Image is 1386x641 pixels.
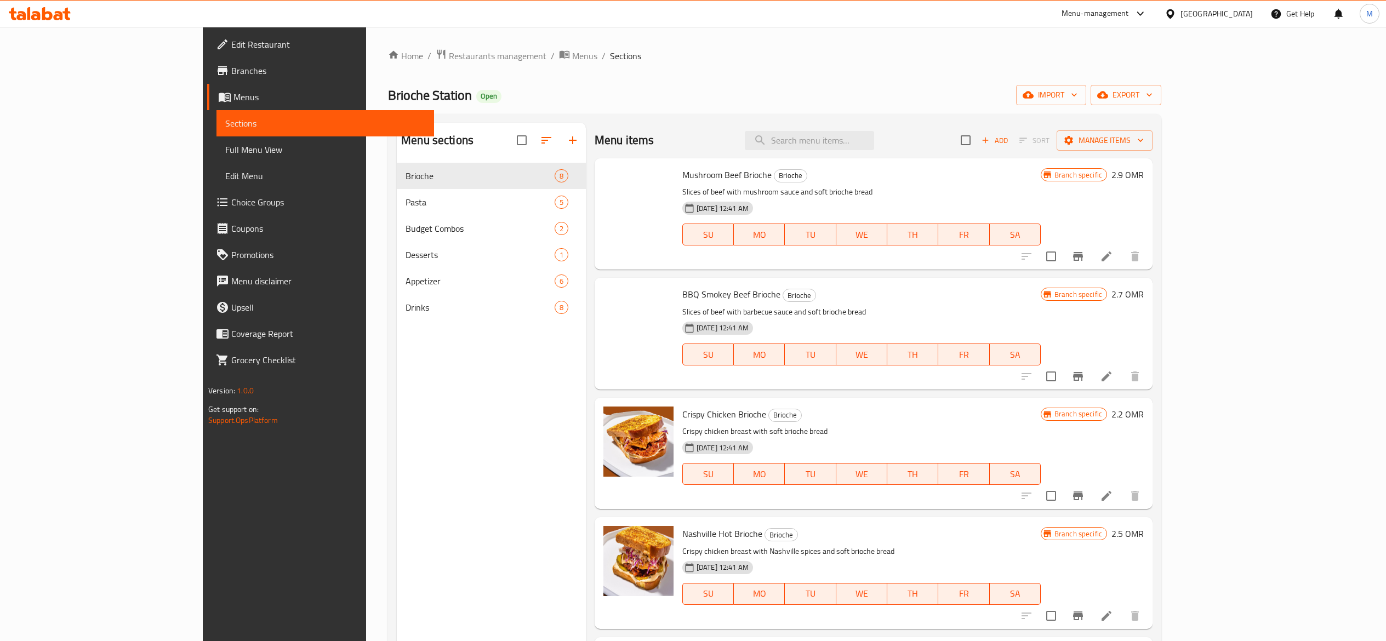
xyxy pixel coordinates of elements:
a: Coverage Report [207,321,434,347]
h6: 2.2 OMR [1111,407,1144,422]
p: Slices of beef with mushroom sauce and soft brioche bread [682,185,1041,199]
span: Sections [225,117,425,130]
li: / [602,49,606,62]
span: Choice Groups [231,196,425,209]
img: Crispy Chicken Brioche [603,407,674,477]
span: Brioche [774,169,807,182]
span: Brioche [783,289,815,302]
div: Open [476,90,501,103]
div: Budget Combos2 [397,215,586,242]
span: MO [738,227,780,243]
span: TU [789,586,831,602]
div: Brioche [783,289,816,302]
button: TU [785,224,836,245]
span: Brioche [765,529,797,541]
span: FR [943,466,985,482]
span: FR [943,586,985,602]
button: MO [734,463,785,485]
div: items [555,222,568,235]
h2: Menu sections [401,132,474,148]
span: Menus [572,49,597,62]
div: Drinks8 [397,294,586,321]
nav: Menu sections [397,158,586,325]
div: Brioche [768,409,802,422]
span: Menus [233,90,425,104]
span: TU [789,347,831,363]
button: TH [887,583,938,605]
span: Branch specific [1050,289,1106,300]
span: 5 [555,197,568,208]
div: items [555,274,568,288]
span: Add item [977,132,1012,149]
span: TH [892,586,934,602]
button: SU [682,463,734,485]
a: Grocery Checklist [207,347,434,373]
a: Menus [207,84,434,110]
span: Desserts [406,248,555,261]
button: Branch-specific-item [1065,363,1091,390]
nav: breadcrumb [388,49,1161,63]
span: Grocery Checklist [231,353,425,367]
span: FR [943,227,985,243]
h6: 2.5 OMR [1111,526,1144,541]
span: Add [980,134,1009,147]
p: Crispy chicken breast with Nashville spices and soft brioche bread [682,545,1041,558]
div: Pasta5 [397,189,586,215]
button: TH [887,224,938,245]
a: Menus [559,49,597,63]
button: Manage items [1057,130,1153,151]
a: Edit Menu [216,163,434,189]
span: Budget Combos [406,222,555,235]
span: [DATE] 12:41 AM [692,203,753,214]
button: SU [682,224,734,245]
a: Support.OpsPlatform [208,413,278,427]
div: Menu-management [1062,7,1129,20]
span: [DATE] 12:41 AM [692,562,753,573]
div: Brioche8 [397,163,586,189]
button: FR [938,583,989,605]
a: Coupons [207,215,434,242]
span: 8 [555,171,568,181]
span: TH [892,227,934,243]
span: Branch specific [1050,170,1106,180]
a: Restaurants management [436,49,546,63]
a: Choice Groups [207,189,434,215]
div: items [555,301,568,314]
h2: Menu items [595,132,654,148]
span: Branch specific [1050,409,1106,419]
h6: 2.9 OMR [1111,167,1144,182]
a: Promotions [207,242,434,268]
button: WE [836,583,887,605]
span: Branch specific [1050,529,1106,539]
span: 1 [555,250,568,260]
span: BBQ Smokey Beef Brioche [682,286,780,302]
span: Select section [954,129,977,152]
a: Menu disclaimer [207,268,434,294]
span: Appetizer [406,274,555,288]
span: Select to update [1040,484,1063,507]
span: WE [841,347,883,363]
input: search [745,131,874,150]
button: FR [938,463,989,485]
div: Desserts1 [397,242,586,268]
button: TU [785,463,836,485]
h6: 2.7 OMR [1111,287,1144,302]
button: MO [734,224,785,245]
span: 8 [555,302,568,313]
span: Branches [231,64,425,77]
span: Manage items [1065,134,1144,147]
span: TU [789,227,831,243]
span: Promotions [231,248,425,261]
span: SU [687,347,729,363]
span: SU [687,227,729,243]
a: Edit menu item [1100,250,1113,263]
span: WE [841,466,883,482]
span: Full Menu View [225,143,425,156]
span: Sections [610,49,641,62]
button: TH [887,344,938,365]
a: Edit Restaurant [207,31,434,58]
span: Coupons [231,222,425,235]
span: SA [994,586,1036,602]
p: Crispy chicken breast with soft brioche bread [682,425,1041,438]
span: Select to update [1040,365,1063,388]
